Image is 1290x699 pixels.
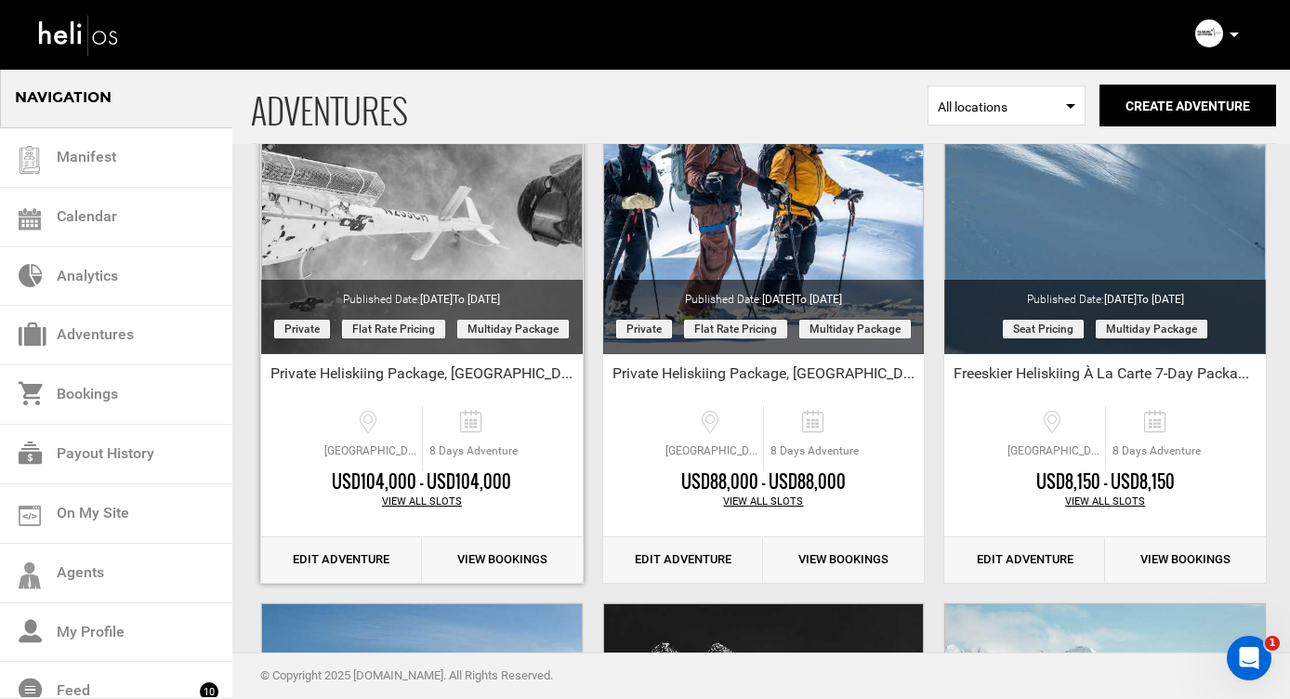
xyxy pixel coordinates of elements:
[1227,636,1271,680] iframe: Intercom live chat
[938,98,1075,116] span: All locations
[1265,636,1280,651] span: 1
[661,443,763,459] span: [GEOGRAPHIC_DATA][PERSON_NAME], [GEOGRAPHIC_DATA]
[1104,293,1184,306] span: [DATE]
[261,537,422,583] a: Edit Adventure
[603,495,925,509] div: View All Slots
[1105,537,1266,583] a: View Bookings
[1195,20,1223,47] img: 2fc09df56263535bfffc428f72fcd4c8.png
[944,537,1105,583] a: Edit Adventure
[37,10,121,59] img: heli-logo
[944,495,1266,509] div: View All Slots
[795,293,842,306] span: to [DATE]
[19,208,41,231] img: calendar.svg
[603,537,764,583] a: Edit Adventure
[764,443,865,459] span: 8 Days Adventure
[19,562,41,589] img: agents-icon.svg
[251,68,928,143] span: ADVENTURES
[1096,320,1207,338] span: Multiday package
[1003,320,1084,338] span: Seat Pricing
[944,363,1266,391] div: Freeskier Heliskiing À La Carte 7-Day Package - Early Season
[944,470,1266,495] div: USD8,150 - USD8,150
[603,280,925,308] div: Published Date:
[457,320,569,338] span: Multiday package
[261,495,583,509] div: View All Slots
[1137,293,1184,306] span: to [DATE]
[261,470,583,495] div: USD104,000 - USD104,000
[763,537,924,583] a: View Bookings
[19,506,41,526] img: on_my_site.svg
[261,363,583,391] div: Private Heliskiing Package, [GEOGRAPHIC_DATA], [US_STATE] - Select March & April Special
[684,320,787,338] span: Flat Rate Pricing
[1106,443,1207,459] span: 8 Days Adventure
[944,280,1266,308] div: Published Date:
[1003,443,1105,459] span: [GEOGRAPHIC_DATA][PERSON_NAME], [GEOGRAPHIC_DATA]
[799,320,911,338] span: Multiday package
[420,293,500,306] span: [DATE]
[274,320,330,338] span: Private
[603,470,925,495] div: USD88,000 - USD88,000
[342,320,445,338] span: Flat Rate Pricing
[16,146,44,174] img: guest-list.svg
[928,86,1086,125] span: Select box activate
[261,280,583,308] div: Published Date:
[320,443,422,459] span: [GEOGRAPHIC_DATA][PERSON_NAME], [GEOGRAPHIC_DATA]
[1099,85,1276,126] button: Create Adventure
[616,320,672,338] span: Private
[453,293,500,306] span: to [DATE]
[603,363,925,391] div: Private Heliskiing Package, [GEOGRAPHIC_DATA], [US_STATE] - Early March Special
[422,537,583,583] a: View Bookings
[423,443,524,459] span: 8 Days Adventure
[762,293,842,306] span: [DATE]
